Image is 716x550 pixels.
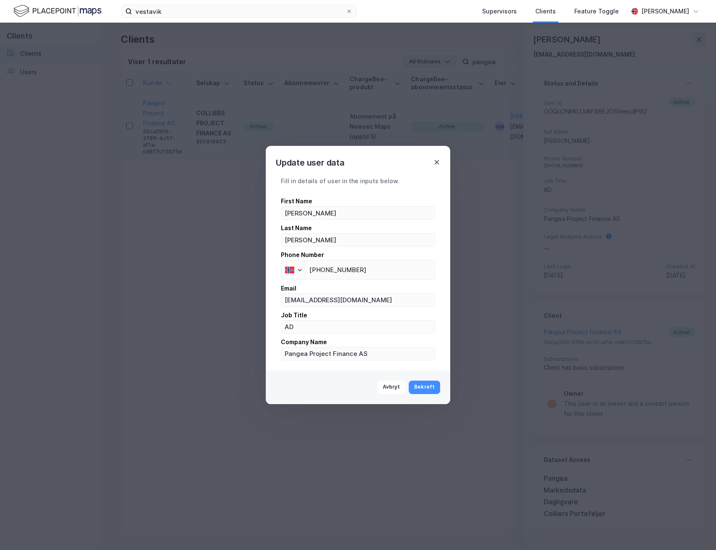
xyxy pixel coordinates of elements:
[281,337,435,347] div: Company Name
[281,283,435,293] div: Email
[281,223,435,233] div: Last Name
[281,176,435,186] div: Fill in details of user in the inputs below.
[535,6,556,16] div: Clients
[674,510,716,550] div: Kontrollprogram for chat
[574,6,619,16] div: Feature Toggle
[132,5,346,18] input: Search by companies and user names
[281,250,435,260] div: Phone Number
[276,156,345,169] div: Update user data
[281,260,304,280] div: Norway: + 47
[674,510,716,550] iframe: Chat Widget
[482,6,517,16] div: Supervisors
[281,196,435,206] div: First Name
[377,381,406,394] button: Avbryt
[13,4,101,18] img: logo.f888ab2527a4732fd821a326f86c7f29.svg
[281,260,435,280] input: Phone Number
[409,381,440,394] button: Bekreft
[641,6,689,16] div: [PERSON_NAME]
[281,310,435,320] div: Job Title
